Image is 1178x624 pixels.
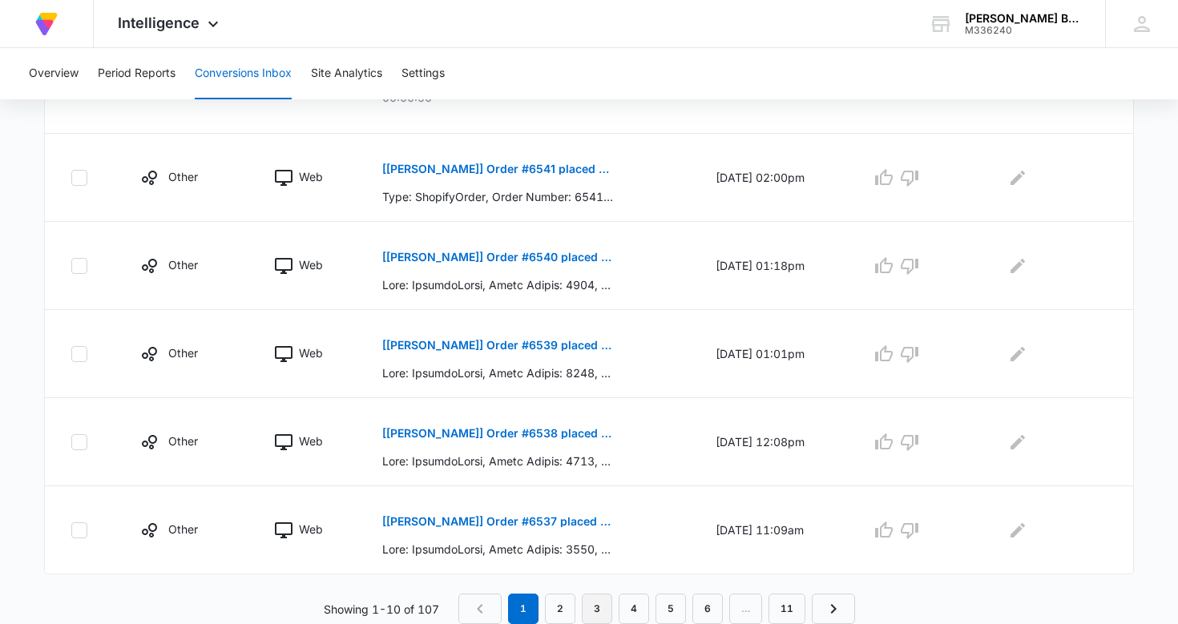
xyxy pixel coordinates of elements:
em: 1 [508,594,539,624]
td: [DATE] 02:00pm [696,134,853,222]
p: Other [168,256,198,273]
p: Showing 1-10 of 107 [324,601,439,618]
p: Web [299,433,323,449]
button: Edit Comments [1005,517,1031,543]
p: [[PERSON_NAME]] Order #6541 placed by [PERSON_NAME] [382,163,615,175]
p: [[PERSON_NAME]] Order #6538 placed by [PERSON_NAME] [382,428,615,439]
button: Conversions Inbox [195,48,292,99]
a: Next Page [812,594,855,624]
button: [[PERSON_NAME]] Order #6537 placed by [PERSON_NAME] [382,502,615,541]
td: [DATE] 12:08pm [696,398,853,486]
a: Page 5 [656,594,686,624]
button: [[PERSON_NAME]] Order #6539 placed by [PERSON_NAME] [382,326,615,364]
button: Edit Comments [1005,165,1031,191]
button: [[PERSON_NAME]] Order #6538 placed by [PERSON_NAME] [382,414,615,453]
td: [DATE] 11:09am [696,486,853,574]
p: Other [168,521,198,537]
button: Settings [401,48,445,99]
td: [DATE] 01:18pm [696,222,853,310]
td: [DATE] 01:01pm [696,310,853,398]
button: Overview [29,48,79,99]
button: Edit Comments [1005,253,1031,279]
p: Web [299,344,323,361]
a: Page 2 [545,594,575,624]
button: Site Analytics [311,48,382,99]
p: Other [168,433,198,449]
div: account name [965,12,1082,25]
p: Lore: IpsumdoLorsi, Ametc Adipis: 4713, Elitsed: Doeiu Tempori Utlabo, Etdo: MAGN ALIQUAEN admini... [382,453,615,469]
button: Period Reports [98,48,175,99]
p: Lore: IpsumdoLorsi, Ametc Adipis: 3550, Elitsed: Doeiu Tempori Utlabo, Etdo: MAGNAA ENIMADM venia... [382,541,615,558]
nav: Pagination [458,594,855,624]
p: Other [168,344,198,361]
p: Lore: IpsumdoLorsi, Ametc Adipis: 8248, Elitsed: Doeiu Tempori Utlabo, Etdo: Magna Aliquae admini... [382,364,615,381]
button: [[PERSON_NAME]] Order #6540 placed by [PERSON_NAME] [382,238,615,276]
a: Page 6 [692,594,723,624]
p: [[PERSON_NAME]] Order #6539 placed by [PERSON_NAME] [382,340,615,351]
a: Page 3 [582,594,612,624]
p: [[PERSON_NAME]] Order #6537 placed by [PERSON_NAME] [382,516,615,527]
p: [[PERSON_NAME]] Order #6540 placed by [PERSON_NAME] [382,252,615,263]
button: Edit Comments [1005,341,1031,367]
p: Type: ShopifyOrder, Order Number: 6541, Details: Hello [PERSON_NAME], Name: [PERSON_NAME] placed ... [382,188,615,205]
button: Edit Comments [1005,429,1031,455]
p: Lore: IpsumdoLorsi, Ametc Adipis: 4904, Elitsed: Doeiu Tempori Utlabo, Etdo: MAGN ALIQUAEN admini... [382,276,615,293]
p: Other [168,168,198,185]
a: Page 11 [769,594,805,624]
button: [[PERSON_NAME]] Order #6541 placed by [PERSON_NAME] [382,150,615,188]
div: account id [965,25,1082,36]
p: Web [299,256,323,273]
img: Volusion [32,10,61,38]
p: Web [299,168,323,185]
p: Web [299,521,323,537]
a: Page 4 [619,594,649,624]
span: Intelligence [118,14,200,31]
